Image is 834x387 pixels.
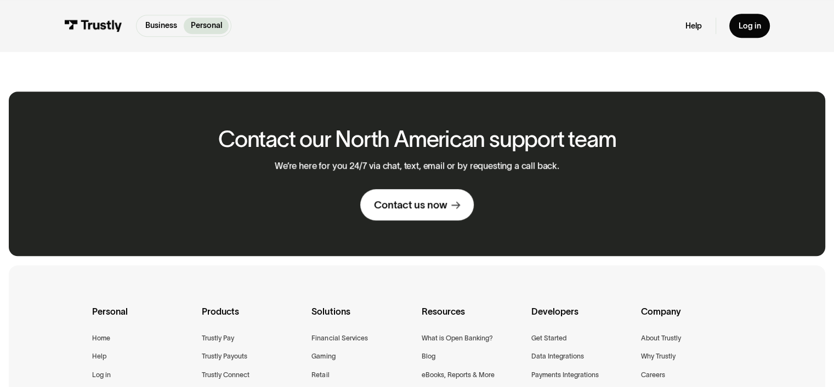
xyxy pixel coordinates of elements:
a: What is Open Banking? [422,332,493,344]
p: Personal [191,20,222,31]
a: Blog [422,350,435,362]
a: Home [92,332,110,344]
p: We’re here for you 24/7 via chat, text, email or by requesting a call back. [275,161,559,172]
img: Trustly Logo [64,20,122,32]
a: Help [685,21,702,31]
div: Personal [92,304,193,332]
a: Payments Integrations [531,369,599,380]
a: About Trustly [641,332,681,344]
div: Log in [738,21,761,31]
div: Company [641,304,742,332]
a: Personal [184,18,229,34]
a: Get Started [531,332,566,344]
a: Why Trustly [641,350,676,362]
div: Products [202,304,303,332]
div: Resources [422,304,523,332]
div: Solutions [311,304,412,332]
a: Trustly Connect [202,369,249,380]
a: Careers [641,369,665,380]
div: Developers [531,304,632,332]
a: eBooks, Reports & More [422,369,495,380]
a: Contact us now [360,189,473,220]
a: Data Integrations [531,350,584,362]
a: Log in [729,14,770,37]
a: Financial Services [311,332,367,344]
p: Business [145,20,177,31]
a: Trustly Payouts [202,350,247,362]
a: Gaming [311,350,335,362]
a: Help [92,350,106,362]
a: Business [139,18,184,34]
a: Trustly Pay [202,332,234,344]
div: Contact us now [374,198,447,212]
h2: Contact our North American support team [218,127,616,152]
a: Log in [92,369,111,380]
a: Retail [311,369,329,380]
